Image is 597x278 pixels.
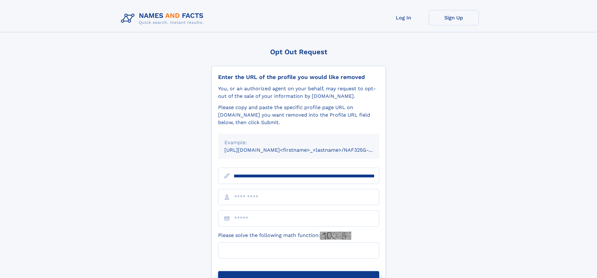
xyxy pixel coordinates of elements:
[218,232,351,240] label: Please solve the following math function:
[118,10,209,27] img: Logo Names and Facts
[429,10,479,25] a: Sign Up
[212,48,386,56] div: Opt Out Request
[224,139,373,146] div: Example:
[379,10,429,25] a: Log In
[218,74,379,81] div: Enter the URL of the profile you would like removed
[218,85,379,100] div: You, or an authorized agent on your behalf, may request to opt-out of the sale of your informatio...
[224,147,391,153] small: [URL][DOMAIN_NAME]<firstname>_<lastname>/NAF325G-xxxxxxxx
[218,104,379,126] div: Please copy and paste the specific profile page URL on [DOMAIN_NAME] you want removed into the Pr...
